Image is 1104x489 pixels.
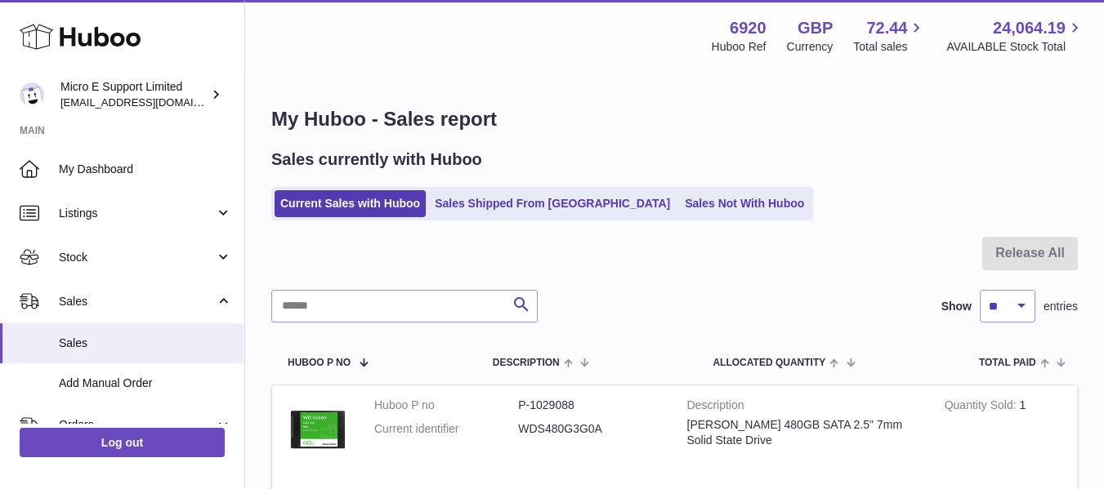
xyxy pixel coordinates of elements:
[59,250,215,265] span: Stock
[932,385,1077,479] td: 1
[60,96,240,109] span: [EMAIL_ADDRESS][DOMAIN_NAME]
[941,299,972,314] label: Show
[730,17,767,39] strong: 6920
[271,106,1078,132] h1: My Huboo - Sales report
[687,398,920,417] strong: Description
[288,358,351,368] span: Huboo P no
[679,190,810,217] a: Sales Not With Huboo
[271,149,482,171] h2: Sales currently with Huboo
[853,39,926,55] span: Total sales
[59,206,215,221] span: Listings
[866,17,907,39] span: 72.44
[798,17,833,39] strong: GBP
[374,398,518,413] dt: Huboo P no
[59,376,232,391] span: Add Manual Order
[713,358,825,368] span: ALLOCATED Quantity
[20,428,225,457] a: Log out
[993,17,1066,39] span: 24,064.19
[59,294,215,309] span: Sales
[946,17,1084,55] a: 24,064.19 AVAILABLE Stock Total
[979,358,1036,368] span: Total paid
[59,162,232,177] span: My Dashboard
[687,417,920,448] div: [PERSON_NAME] 480GB SATA 2.5" 7mm Solid State Drive
[429,190,676,217] a: Sales Shipped From [GEOGRAPHIC_DATA]
[59,336,232,351] span: Sales
[275,190,426,217] a: Current Sales with Huboo
[1044,299,1078,314] span: entries
[20,82,44,107] img: contact@micropcsupport.com
[518,398,662,413] dd: P-1029088
[712,39,767,55] div: Huboo Ref
[518,421,662,437] dd: WDS480G3G0A
[60,79,208,110] div: Micro E Support Limited
[493,358,560,368] span: Description
[946,39,1084,55] span: AVAILABLE Stock Total
[374,421,518,437] dt: Current identifier
[945,398,1020,416] strong: Quantity Sold
[59,417,215,433] span: Orders
[284,398,350,463] img: $_57.JPG
[853,17,926,55] a: 72.44 Total sales
[787,39,834,55] div: Currency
